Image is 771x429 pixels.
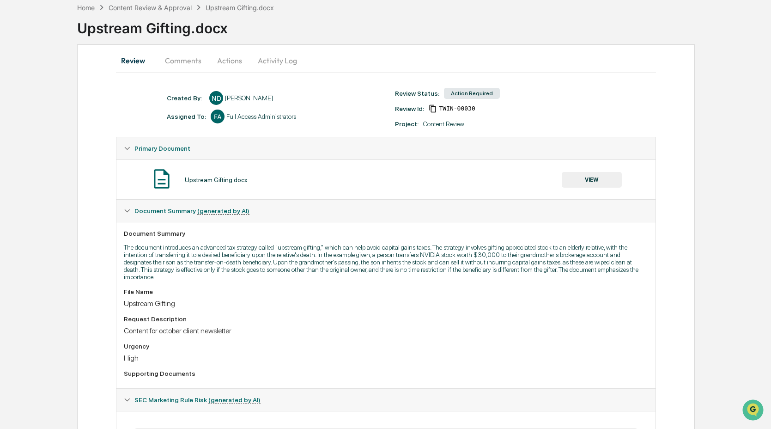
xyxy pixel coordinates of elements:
[124,343,648,350] div: Urgency
[116,389,655,411] div: SEC Marketing Rule Risk (generated by AI)
[395,105,424,112] div: Review Id:
[206,4,274,12] div: Upstream Gifting.docx
[211,110,225,123] div: FA
[116,49,656,72] div: secondary tabs example
[395,90,439,97] div: Review Status:
[167,113,206,120] div: Assigned To:
[226,113,296,120] div: Full Access Administrators
[185,176,248,184] div: Upstream Gifting.docx
[6,130,62,147] a: 🔎Data Lookup
[124,244,648,281] p: The document introduces an advanced tax strategy called "upstream gifting," which can help avoid ...
[134,145,190,152] span: Primary Document
[150,167,173,190] img: Document Icon
[439,105,475,112] span: 74600924-61fe-4e90-a61e-eeea72755d43
[209,49,250,72] button: Actions
[109,4,192,12] div: Content Review & Approval
[209,91,223,105] div: ND
[116,159,655,199] div: Primary Document
[124,288,648,295] div: File Name
[124,370,648,377] div: Supporting Documents
[76,116,115,126] span: Attestations
[92,157,112,164] span: Pylon
[167,94,205,102] div: Created By: ‎ ‎
[18,134,58,143] span: Data Lookup
[124,230,648,237] div: Document Summary
[124,315,648,323] div: Request Description
[6,113,63,129] a: 🖐️Preclearance
[116,137,655,159] div: Primary Document
[134,207,249,214] span: Document Summary
[225,94,273,102] div: [PERSON_NAME]
[124,299,648,308] div: Upstream Gifting
[9,117,17,125] div: 🖐️
[250,49,304,72] button: Activity Log
[208,396,261,404] u: (generated by AI)
[116,222,655,388] div: Document Summary (generated by AI)
[423,120,464,128] div: Content Review
[31,71,152,80] div: Start new chat
[395,120,419,128] div: Project:
[77,4,95,12] div: Home
[157,74,168,85] button: Start new chat
[67,117,74,125] div: 🗄️
[741,398,766,423] iframe: Open customer support
[18,116,60,126] span: Preclearance
[31,80,117,87] div: We're available if you need us!
[124,354,648,362] div: High
[116,200,655,222] div: Document Summary (generated by AI)
[197,207,249,215] u: (generated by AI)
[77,12,771,37] div: Upstream Gifting.docx
[9,19,168,34] p: How can we help?
[134,396,261,404] span: SEC Marketing Rule Risk
[158,49,209,72] button: Comments
[562,172,622,188] button: VIEW
[63,113,118,129] a: 🗄️Attestations
[9,71,26,87] img: 1746055101610-c473b297-6a78-478c-a979-82029cc54cd1
[65,156,112,164] a: Powered byPylon
[124,326,648,335] div: Content for october client newsletter
[9,135,17,142] div: 🔎
[116,49,158,72] button: Review
[444,88,500,99] div: Action Required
